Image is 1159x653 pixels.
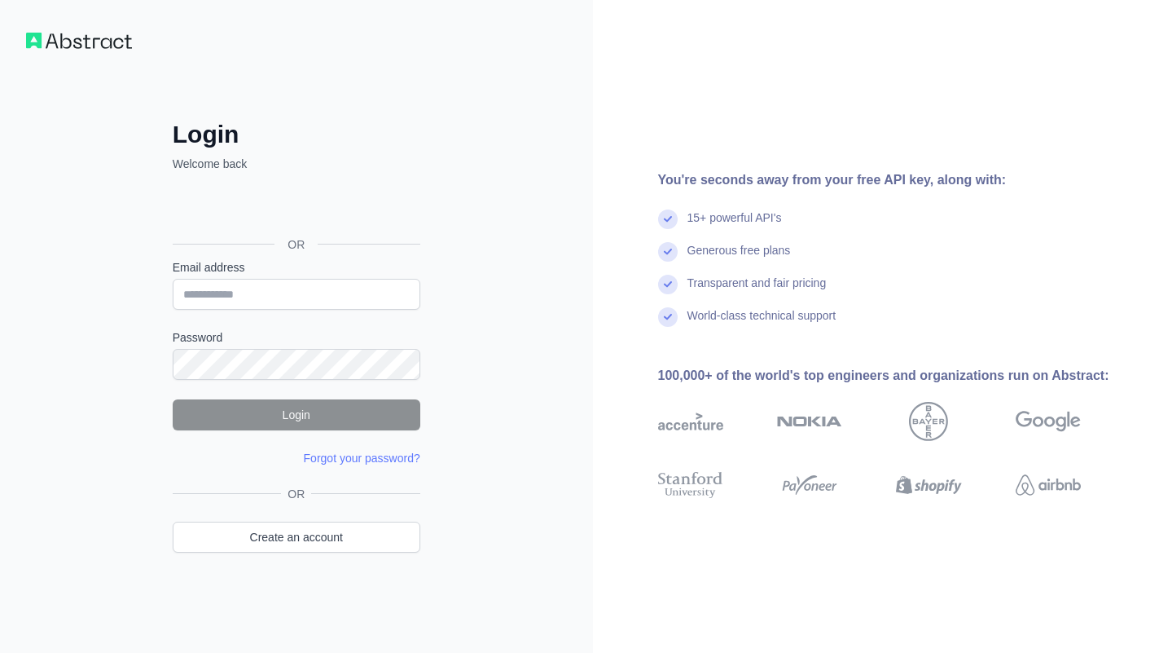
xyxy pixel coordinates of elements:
a: Create an account [173,522,420,553]
img: check mark [658,242,678,262]
img: nokia [777,402,842,441]
img: shopify [896,469,961,501]
img: bayer [909,402,948,441]
span: OR [281,486,311,502]
p: Welcome back [173,156,420,172]
div: 100,000+ of the world's top engineers and organizations run on Abstract: [658,366,1134,386]
button: Login [173,399,420,430]
div: You're seconds away from your free API key, along with: [658,170,1134,190]
iframe: Sign in with Google Button [165,190,425,226]
img: airbnb [1016,469,1081,501]
label: Email address [173,259,420,276]
span: OR [274,236,318,253]
div: Generous free plans [687,242,791,275]
img: check mark [658,307,678,327]
img: check mark [658,210,678,229]
div: Transparent and fair pricing [687,275,827,307]
div: World-class technical support [687,307,836,340]
img: google [1016,402,1081,441]
img: accenture [658,402,723,441]
a: Forgot your password? [304,452,420,465]
label: Password [173,329,420,346]
div: 15+ powerful API's [687,210,782,242]
h2: Login [173,120,420,149]
img: Workflow [26,33,132,49]
img: stanford university [658,469,723,501]
img: payoneer [777,469,842,501]
img: check mark [658,275,678,294]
